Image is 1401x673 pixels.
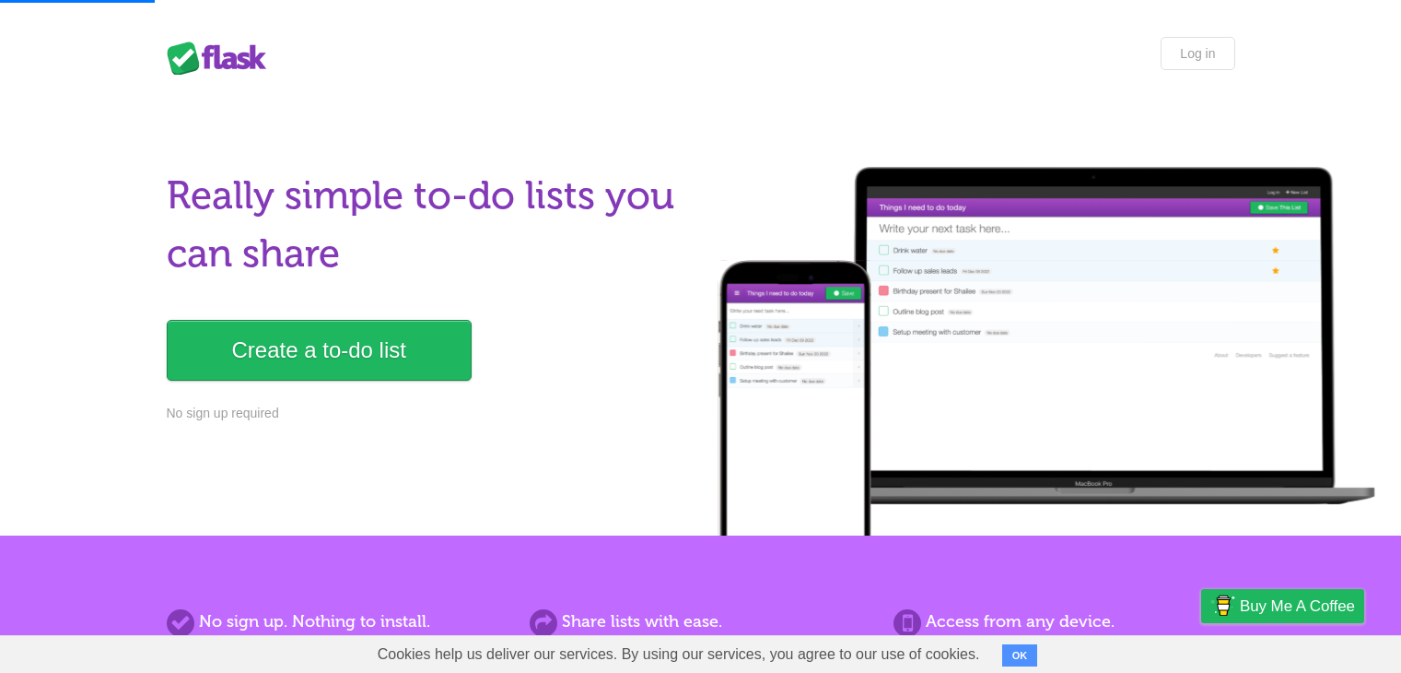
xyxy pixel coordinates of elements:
span: Buy me a coffee [1240,590,1355,622]
h2: Share lists with ease. [530,609,870,634]
a: Buy me a coffee [1201,589,1364,623]
p: No sign up required [167,404,690,423]
h1: Really simple to-do lists you can share [167,167,690,283]
span: Cookies help us deliver our services. By using our services, you agree to our use of cookies. [359,636,998,673]
img: Buy me a coffee [1210,590,1235,621]
h2: Access from any device. [893,609,1234,634]
h2: No sign up. Nothing to install. [167,609,508,634]
button: OK [1002,644,1038,667]
a: Create a to-do list [167,320,472,381]
a: Log in [1161,37,1234,70]
div: Flask Lists [167,41,277,75]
